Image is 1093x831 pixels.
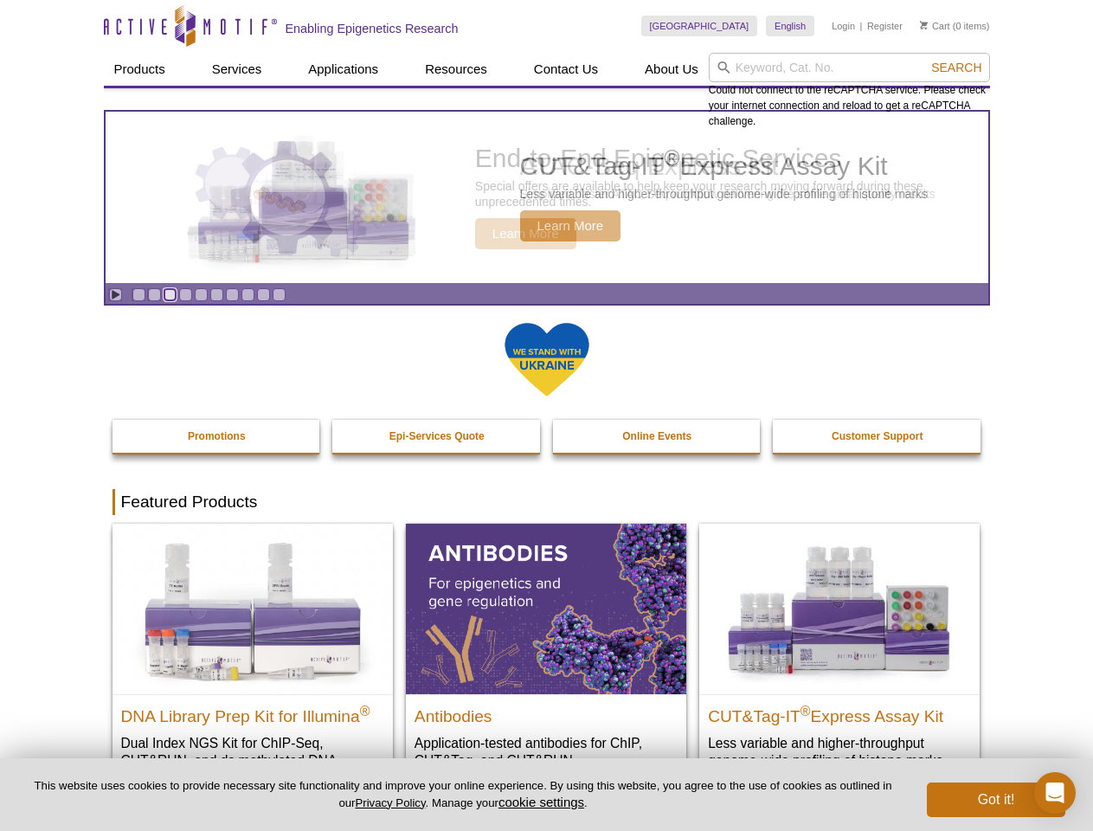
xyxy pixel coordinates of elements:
strong: Customer Support [832,430,923,442]
span: Search [931,61,981,74]
a: [GEOGRAPHIC_DATA] [641,16,758,36]
a: Resources [415,53,498,86]
p: Less variable and higher-throughput genome-wide profiling of histone marks​. [708,734,971,770]
a: Cart [920,20,950,32]
a: English [766,16,814,36]
h2: Featured Products [113,489,981,515]
a: All Antibodies Antibodies Application-tested antibodies for ChIP, CUT&Tag, and CUT&RUN. [406,524,686,786]
button: Search [926,60,987,75]
sup: ® [800,703,811,718]
a: Privacy Policy [355,796,425,809]
h2: Antibodies [415,699,678,725]
a: Promotions [113,420,322,453]
a: Services [202,53,273,86]
img: DNA Library Prep Kit for Illumina [113,524,393,693]
strong: Online Events [622,430,691,442]
h2: CUT&Tag-IT Express Assay Kit [708,699,971,725]
a: Go to slide 2 [148,288,161,301]
a: Online Events [553,420,762,453]
a: DNA Library Prep Kit for Illumina DNA Library Prep Kit for Illumina® Dual Index NGS Kit for ChIP-... [113,524,393,803]
a: CUT&Tag-IT® Express Assay Kit CUT&Tag-IT®Express Assay Kit Less variable and higher-throughput ge... [699,524,980,786]
a: Go to slide 6 [210,288,223,301]
div: Could not connect to the reCAPTCHA service. Please check your internet connection and reload to g... [709,53,990,129]
sup: ® [360,703,370,718]
a: Contact Us [524,53,608,86]
a: Products [104,53,176,86]
a: Go to slide 7 [226,288,239,301]
li: | [860,16,863,36]
a: Register [867,20,903,32]
a: Go to slide 10 [273,288,286,301]
strong: Promotions [188,430,246,442]
img: All Antibodies [406,524,686,693]
a: Epi-Services Quote [332,420,542,453]
a: Go to slide 5 [195,288,208,301]
a: About Us [634,53,709,86]
button: cookie settings [498,795,584,809]
a: Go to slide 4 [179,288,192,301]
strong: Epi-Services Quote [389,430,485,442]
a: Go to slide 8 [241,288,254,301]
a: Toggle autoplay [109,288,122,301]
h2: DNA Library Prep Kit for Illumina [121,699,384,725]
h2: Enabling Epigenetics Research [286,21,459,36]
img: Your Cart [920,21,928,29]
a: Customer Support [773,420,982,453]
a: Go to slide 3 [164,288,177,301]
img: CUT&Tag-IT® Express Assay Kit [699,524,980,693]
div: Open Intercom Messenger [1034,772,1076,814]
a: Applications [298,53,389,86]
img: We Stand With Ukraine [504,321,590,398]
p: This website uses cookies to provide necessary site functionality and improve your online experie... [28,778,898,811]
li: (0 items) [920,16,990,36]
button: Got it! [927,783,1065,817]
input: Keyword, Cat. No. [709,53,990,82]
a: Go to slide 1 [132,288,145,301]
p: Dual Index NGS Kit for ChIP-Seq, CUT&RUN, and ds methylated DNA assays. [121,734,384,787]
p: Application-tested antibodies for ChIP, CUT&Tag, and CUT&RUN. [415,734,678,770]
a: Go to slide 9 [257,288,270,301]
a: Login [832,20,855,32]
